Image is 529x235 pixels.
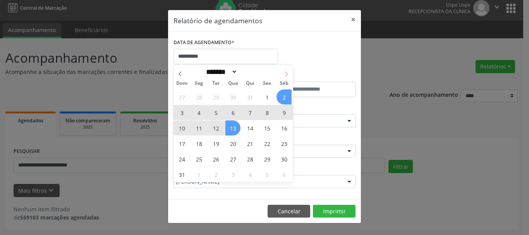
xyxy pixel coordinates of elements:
[277,89,292,105] span: Agosto 2, 2025
[208,151,223,166] span: Agosto 26, 2025
[174,120,189,136] span: Agosto 10, 2025
[259,167,275,182] span: Setembro 5, 2025
[174,89,189,105] span: Julho 27, 2025
[173,37,234,49] label: DATA DE AGENDAMENTO
[277,151,292,166] span: Agosto 30, 2025
[242,105,258,120] span: Agosto 7, 2025
[268,205,310,218] button: Cancelar
[225,167,240,182] span: Setembro 3, 2025
[191,81,208,86] span: Seg
[225,89,240,105] span: Julho 30, 2025
[277,120,292,136] span: Agosto 16, 2025
[174,167,189,182] span: Agosto 31, 2025
[277,167,292,182] span: Setembro 6, 2025
[313,205,356,218] button: Imprimir
[173,81,191,86] span: Dom
[191,151,206,166] span: Agosto 25, 2025
[225,81,242,86] span: Qua
[191,89,206,105] span: Julho 28, 2025
[208,167,223,182] span: Setembro 2, 2025
[208,81,225,86] span: Ter
[208,136,223,151] span: Agosto 19, 2025
[208,105,223,120] span: Agosto 5, 2025
[242,167,258,182] span: Setembro 4, 2025
[191,105,206,120] span: Agosto 4, 2025
[242,120,258,136] span: Agosto 14, 2025
[345,10,361,29] button: Close
[277,105,292,120] span: Agosto 9, 2025
[242,151,258,166] span: Agosto 28, 2025
[242,136,258,151] span: Agosto 21, 2025
[174,136,189,151] span: Agosto 17, 2025
[237,68,263,76] input: Year
[174,151,189,166] span: Agosto 24, 2025
[203,68,237,76] select: Month
[277,136,292,151] span: Agosto 23, 2025
[225,136,240,151] span: Agosto 20, 2025
[259,120,275,136] span: Agosto 15, 2025
[225,120,240,136] span: Agosto 13, 2025
[259,136,275,151] span: Agosto 22, 2025
[242,89,258,105] span: Julho 31, 2025
[259,151,275,166] span: Agosto 29, 2025
[259,89,275,105] span: Agosto 1, 2025
[208,89,223,105] span: Julho 29, 2025
[259,105,275,120] span: Agosto 8, 2025
[242,81,259,86] span: Qui
[191,120,206,136] span: Agosto 11, 2025
[225,151,240,166] span: Agosto 27, 2025
[174,105,189,120] span: Agosto 3, 2025
[225,105,240,120] span: Agosto 6, 2025
[191,136,206,151] span: Agosto 18, 2025
[266,70,356,82] label: ATÉ
[208,120,223,136] span: Agosto 12, 2025
[191,167,206,182] span: Setembro 1, 2025
[276,81,293,86] span: Sáb
[259,81,276,86] span: Sex
[173,15,262,26] h5: Relatório de agendamentos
